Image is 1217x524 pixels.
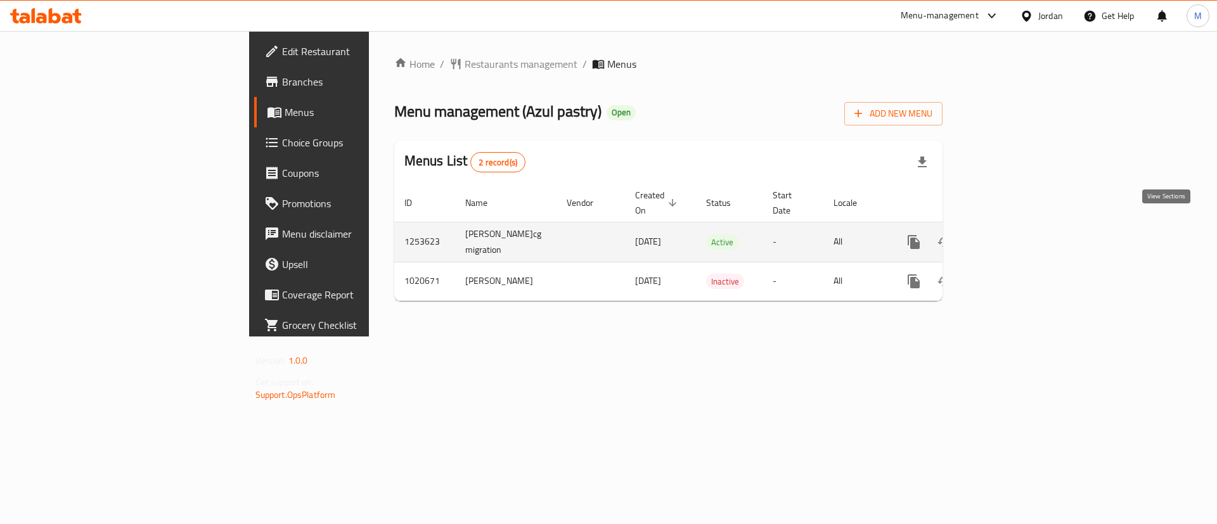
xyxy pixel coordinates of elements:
[455,262,557,300] td: [PERSON_NAME]
[404,195,428,210] span: ID
[282,287,442,302] span: Coverage Report
[823,222,889,262] td: All
[282,135,442,150] span: Choice Groups
[394,184,1031,301] table: enhanced table
[773,188,808,218] span: Start Date
[607,105,636,120] div: Open
[254,219,453,249] a: Menu disclaimer
[254,279,453,310] a: Coverage Report
[635,233,661,250] span: [DATE]
[254,97,453,127] a: Menus
[282,44,442,59] span: Edit Restaurant
[823,262,889,300] td: All
[854,106,932,122] span: Add New Menu
[455,222,557,262] td: [PERSON_NAME]cg migration
[635,272,661,289] span: [DATE]
[254,158,453,188] a: Coupons
[763,222,823,262] td: -
[285,105,442,120] span: Menus
[607,107,636,118] span: Open
[583,56,587,72] li: /
[901,8,979,23] div: Menu-management
[470,152,525,172] div: Total records count
[282,74,442,89] span: Branches
[404,151,525,172] h2: Menus List
[1194,9,1202,23] span: M
[929,266,960,297] button: Change Status
[288,352,308,369] span: 1.0.0
[635,188,681,218] span: Created On
[763,262,823,300] td: -
[282,226,442,241] span: Menu disclaimer
[254,67,453,97] a: Branches
[254,188,453,219] a: Promotions
[889,184,1031,222] th: Actions
[706,274,744,289] span: Inactive
[607,56,636,72] span: Menus
[844,102,943,125] button: Add New Menu
[254,36,453,67] a: Edit Restaurant
[899,266,929,297] button: more
[706,235,738,250] span: Active
[567,195,610,210] span: Vendor
[282,317,442,333] span: Grocery Checklist
[394,97,602,125] span: Menu management ( Azul pastry )
[706,195,747,210] span: Status
[1038,9,1063,23] div: Jordan
[907,147,937,177] div: Export file
[254,127,453,158] a: Choice Groups
[255,374,314,390] span: Get support on:
[254,310,453,340] a: Grocery Checklist
[282,196,442,211] span: Promotions
[282,257,442,272] span: Upsell
[282,165,442,181] span: Coupons
[471,157,525,169] span: 2 record(s)
[899,227,929,257] button: more
[254,249,453,279] a: Upsell
[834,195,873,210] span: Locale
[449,56,577,72] a: Restaurants management
[394,56,943,72] nav: breadcrumb
[255,352,287,369] span: Version:
[465,195,504,210] span: Name
[465,56,577,72] span: Restaurants management
[255,387,336,403] a: Support.OpsPlatform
